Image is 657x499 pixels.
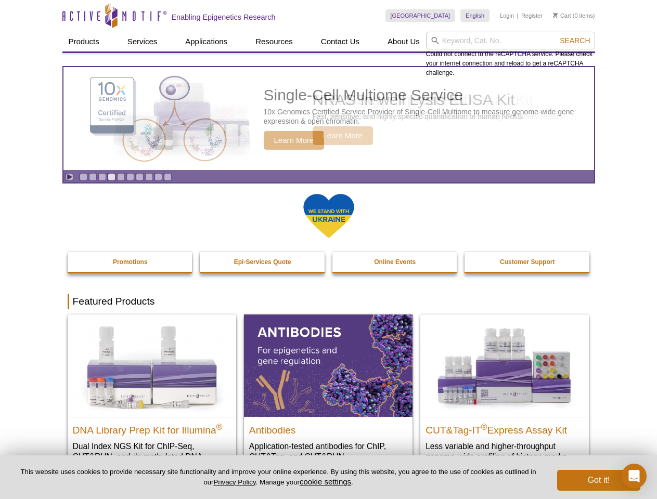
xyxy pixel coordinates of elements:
a: Go to slide 1 [80,173,87,181]
h2: CUT&Tag-IT Express Assay Kit [426,420,584,436]
a: About Us [381,32,426,51]
a: Toggle autoplay [66,173,73,181]
p: Dual Index NGS Kit for ChIP-Seq, CUT&RUN, and ds methylated DNA assays. [73,441,231,472]
p: Application-tested antibodies for ChIP, CUT&Tag, and CUT&RUN. [249,441,407,462]
a: Promotions [68,252,194,272]
a: Go to slide 7 [136,173,144,181]
a: Login [500,12,514,19]
strong: Epi-Services Quote [234,258,291,266]
img: Your Cart [553,12,558,18]
a: Customer Support [465,252,590,272]
h2: DNA Library Prep Kit for Illumina [73,420,231,436]
sup: ® [481,422,487,431]
a: Single-Cell Multiome Service Single-Cell Multiome Service 10x Genomics Certified Service Provider... [63,67,594,170]
a: English [460,9,489,22]
img: We Stand With Ukraine [303,193,355,239]
a: Go to slide 8 [145,173,153,181]
p: 10x Genomics Certified Service Provider of Single-Cell Multiome to measure genome-wide gene expre... [264,107,589,126]
span: Learn More [264,131,325,150]
img: DNA Library Prep Kit for Illumina [68,314,236,416]
a: Go to slide 3 [98,173,106,181]
a: Go to slide 9 [154,173,162,181]
img: CUT&Tag-IT® Express Assay Kit [420,314,589,416]
a: Go to slide 2 [89,173,97,181]
a: DNA Library Prep Kit for Illumina DNA Library Prep Kit for Illumina® Dual Index NGS Kit for ChIP-... [68,314,236,482]
a: Go to slide 4 [108,173,115,181]
h2: Single-Cell Multiome Service [264,87,589,103]
p: This website uses cookies to provide necessary site functionality and improve your online experie... [17,467,540,487]
h2: Antibodies [249,420,407,436]
li: | [517,9,519,22]
a: Go to slide 5 [117,173,125,181]
a: CUT&Tag-IT® Express Assay Kit CUT&Tag-IT®Express Assay Kit Less variable and higher-throughput ge... [420,314,589,472]
a: Resources [249,32,299,51]
button: Got it! [557,470,640,491]
a: [GEOGRAPHIC_DATA] [385,9,456,22]
a: Go to slide 10 [164,173,172,181]
article: Single-Cell Multiome Service [63,67,594,170]
div: Open Intercom Messenger [622,464,647,489]
a: Products [62,32,106,51]
img: All Antibodies [244,314,413,416]
li: (0 items) [553,9,595,22]
a: Epi-Services Quote [200,252,326,272]
h2: Featured Products [68,294,590,309]
a: Cart [553,12,571,19]
button: Search [557,36,593,45]
a: Go to slide 6 [126,173,134,181]
a: All Antibodies Antibodies Application-tested antibodies for ChIP, CUT&Tag, and CUT&RUN. [244,314,413,472]
input: Keyword, Cat. No. [426,32,595,49]
img: Single-Cell Multiome Service [80,71,236,166]
strong: Promotions [113,258,148,266]
a: Register [521,12,543,19]
a: Applications [179,32,234,51]
sup: ® [216,422,223,431]
div: Could not connect to the reCAPTCHA service. Please check your internet connection and reload to g... [426,32,595,77]
p: Less variable and higher-throughput genome-wide profiling of histone marks​. [426,441,584,462]
button: cookie settings [300,477,351,486]
h2: Enabling Epigenetics Research [172,12,276,22]
a: Online Events [332,252,458,272]
span: Search [560,36,590,45]
a: Privacy Policy [213,478,255,486]
strong: Online Events [374,258,416,266]
a: Contact Us [315,32,366,51]
strong: Customer Support [500,258,555,266]
a: Services [121,32,164,51]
